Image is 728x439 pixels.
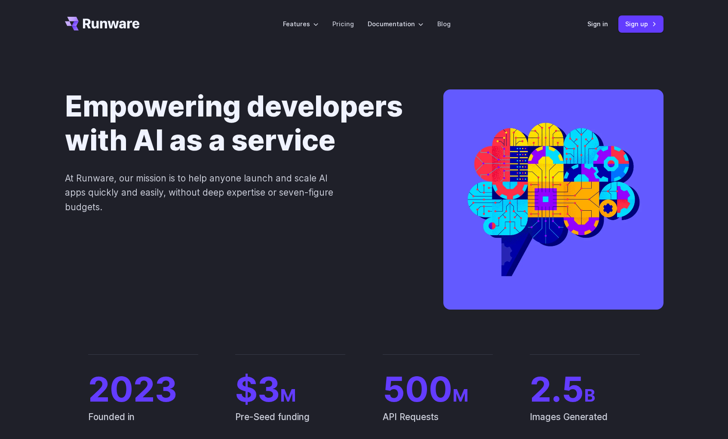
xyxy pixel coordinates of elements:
[437,19,451,29] a: Blog
[584,385,596,406] span: B
[332,19,354,29] a: Pricing
[65,171,346,214] p: At Runware, our mission is to help anyone launch and scale AI apps quickly and easily, without de...
[618,15,663,32] a: Sign up
[443,89,663,310] img: A colorful illustration of a brain made up of circuit boards
[88,372,198,406] span: 2023
[368,19,424,29] label: Documentation
[235,372,345,406] span: $3
[530,372,640,406] span: 2.5
[383,372,493,406] span: 500
[283,19,319,29] label: Features
[452,385,469,406] span: M
[65,17,140,31] a: Go to /
[65,89,416,157] h1: Empowering developers with AI as a service
[280,385,296,406] span: M
[587,19,608,29] a: Sign in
